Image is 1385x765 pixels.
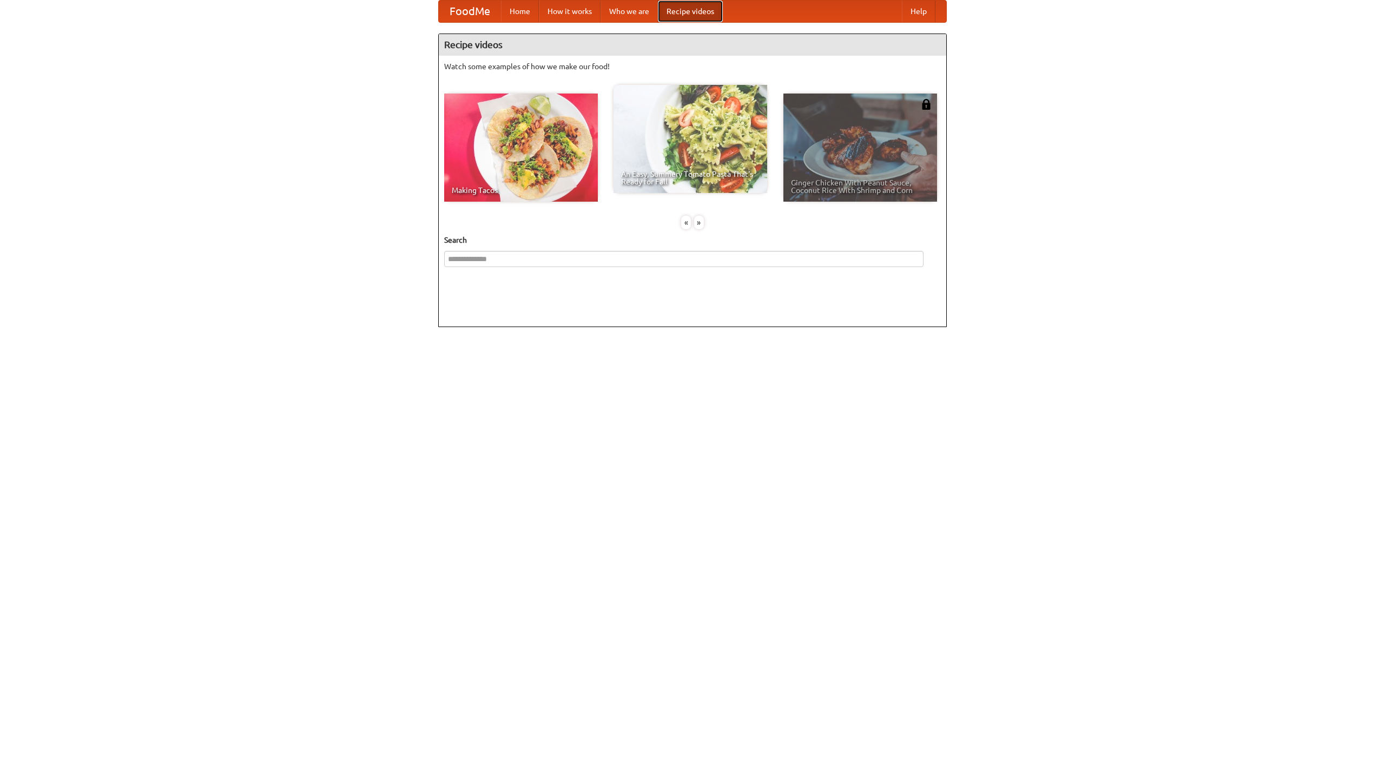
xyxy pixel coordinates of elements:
a: An Easy, Summery Tomato Pasta That's Ready for Fall [614,85,767,193]
a: Recipe videos [658,1,723,22]
a: Help [902,1,935,22]
div: » [694,216,704,229]
h4: Recipe videos [439,34,946,56]
p: Watch some examples of how we make our food! [444,61,941,72]
a: How it works [539,1,601,22]
div: « [681,216,691,229]
h5: Search [444,235,941,245]
a: FoodMe [439,1,501,22]
a: Making Tacos [444,94,598,202]
a: Who we are [601,1,658,22]
span: An Easy, Summery Tomato Pasta That's Ready for Fall [621,170,760,185]
span: Making Tacos [452,187,590,194]
a: Home [501,1,539,22]
img: 483408.png [921,99,932,110]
